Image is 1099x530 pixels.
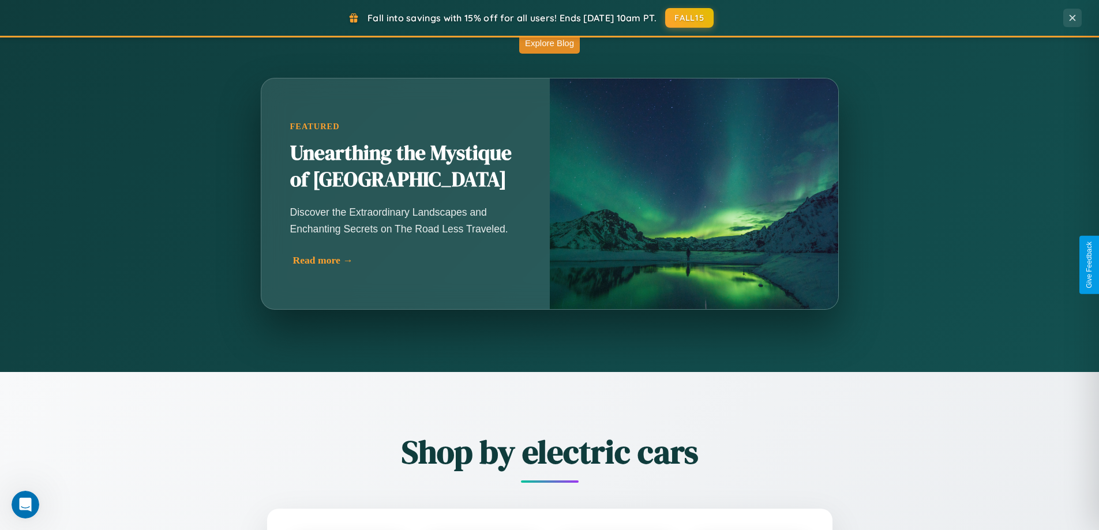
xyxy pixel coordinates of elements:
div: Read more → [293,254,524,266]
button: Explore Blog [519,32,580,54]
h2: Shop by electric cars [204,430,896,474]
p: Discover the Extraordinary Landscapes and Enchanting Secrets on The Road Less Traveled. [290,204,521,236]
iframe: Intercom live chat [12,491,39,518]
span: Fall into savings with 15% off for all users! Ends [DATE] 10am PT. [367,12,657,24]
div: Give Feedback [1085,242,1093,288]
div: Featured [290,122,521,131]
h2: Unearthing the Mystique of [GEOGRAPHIC_DATA] [290,140,521,193]
button: FALL15 [665,8,714,28]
